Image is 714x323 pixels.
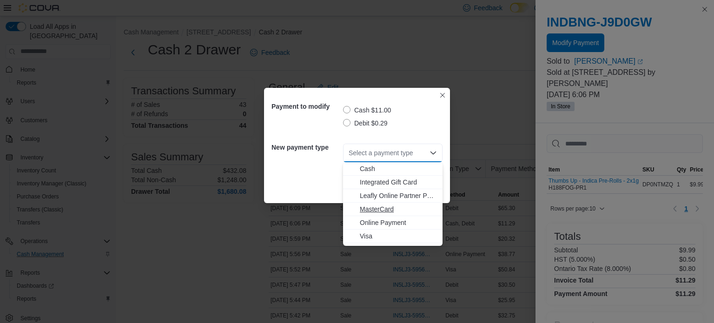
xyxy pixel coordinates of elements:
[343,203,443,216] button: MasterCard
[343,162,443,243] div: Choose from the following options
[360,231,437,241] span: Visa
[360,178,437,187] span: Integrated Gift Card
[360,191,437,200] span: Leafly Online Partner Payment
[271,97,341,116] h5: Payment to modify
[343,216,443,230] button: Online Payment
[360,164,437,173] span: Cash
[430,149,437,157] button: Close list of options
[343,105,391,116] label: Cash $11.00
[349,147,350,158] input: Accessible screen reader label
[343,162,443,176] button: Cash
[343,230,443,243] button: Visa
[343,189,443,203] button: Leafly Online Partner Payment
[343,118,388,129] label: Debit $0.29
[360,218,437,227] span: Online Payment
[343,176,443,189] button: Integrated Gift Card
[271,138,341,157] h5: New payment type
[360,204,437,214] span: MasterCard
[437,90,448,101] button: Closes this modal window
